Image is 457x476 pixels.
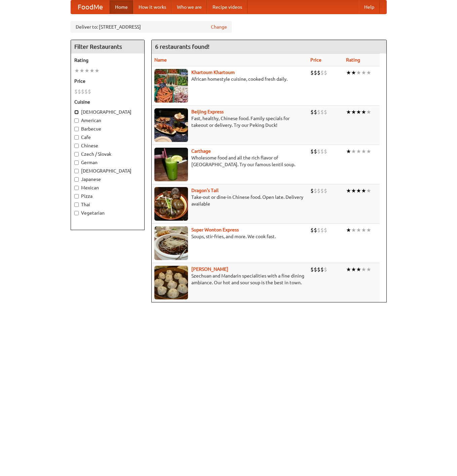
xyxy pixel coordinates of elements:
a: Rating [346,57,360,63]
li: $ [310,226,314,234]
li: $ [317,108,320,116]
li: ★ [351,108,356,116]
li: ★ [74,67,79,74]
li: ★ [351,69,356,76]
img: shandong.jpg [154,266,188,299]
li: ★ [346,69,351,76]
h5: Price [74,78,141,84]
label: Cafe [74,134,141,141]
input: German [74,160,79,165]
label: [DEMOGRAPHIC_DATA] [74,168,141,174]
li: $ [320,226,324,234]
li: $ [317,266,320,273]
img: beijing.jpg [154,108,188,142]
li: ★ [361,69,366,76]
li: $ [320,266,324,273]
li: ★ [79,67,84,74]
li: $ [320,187,324,194]
p: Take-out or dine-in Chinese food. Open late. Delivery available [154,194,305,207]
li: ★ [366,187,371,194]
label: Vegetarian [74,210,141,216]
li: ★ [346,108,351,116]
a: Dragon's Tail [191,188,219,193]
a: How it works [133,0,172,14]
li: ★ [356,108,361,116]
li: $ [314,266,317,273]
li: ★ [84,67,89,74]
div: Deliver to: [STREET_ADDRESS] [71,21,232,33]
li: ★ [346,187,351,194]
a: FoodMe [71,0,110,14]
li: ★ [351,266,356,273]
li: ★ [366,148,371,155]
input: Vegetarian [74,211,79,215]
a: Who we are [172,0,207,14]
li: ★ [346,266,351,273]
li: $ [320,148,324,155]
label: Chinese [74,142,141,149]
li: $ [310,266,314,273]
li: ★ [366,266,371,273]
li: ★ [356,226,361,234]
img: khartoum.jpg [154,69,188,103]
p: Fast, healthy, Chinese food. Family specials for takeout or delivery. Try our Peking Duck! [154,115,305,129]
img: dragon.jpg [154,187,188,221]
a: Name [154,57,167,63]
li: $ [310,148,314,155]
li: $ [317,69,320,76]
li: $ [317,226,320,234]
li: ★ [351,148,356,155]
li: ★ [366,226,371,234]
li: $ [310,108,314,116]
a: Beijing Express [191,109,224,114]
li: $ [324,108,327,116]
input: [DEMOGRAPHIC_DATA] [74,110,79,114]
li: $ [324,148,327,155]
li: $ [74,88,78,95]
li: $ [84,88,88,95]
a: Recipe videos [207,0,247,14]
label: Czech / Slovak [74,151,141,157]
li: $ [314,226,317,234]
li: $ [317,148,320,155]
a: Khartoum Khartoum [191,70,235,75]
li: $ [81,88,84,95]
input: Japanese [74,177,79,182]
li: ★ [361,266,366,273]
li: $ [314,69,317,76]
li: $ [314,148,317,155]
li: ★ [356,266,361,273]
li: ★ [361,226,366,234]
li: ★ [89,67,94,74]
li: ★ [351,187,356,194]
p: African homestyle cuisine, cooked fresh daily. [154,76,305,82]
ng-pluralize: 6 restaurants found! [155,43,210,50]
label: German [74,159,141,166]
p: Wholesome food and all the rich flavor of [GEOGRAPHIC_DATA]. Try our famous lentil soup. [154,154,305,168]
a: [PERSON_NAME] [191,266,228,272]
b: Super Wonton Express [191,227,239,232]
input: American [74,118,79,123]
li: $ [324,266,327,273]
li: ★ [366,69,371,76]
label: Thai [74,201,141,208]
label: Japanese [74,176,141,183]
li: ★ [366,108,371,116]
li: ★ [346,226,351,234]
li: $ [324,187,327,194]
li: $ [324,69,327,76]
li: $ [314,187,317,194]
label: Mexican [74,184,141,191]
label: [DEMOGRAPHIC_DATA] [74,109,141,115]
a: Home [110,0,133,14]
input: Chinese [74,144,79,148]
li: ★ [361,108,366,116]
li: $ [320,108,324,116]
li: $ [78,88,81,95]
li: ★ [361,148,366,155]
li: ★ [361,187,366,194]
a: Price [310,57,321,63]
